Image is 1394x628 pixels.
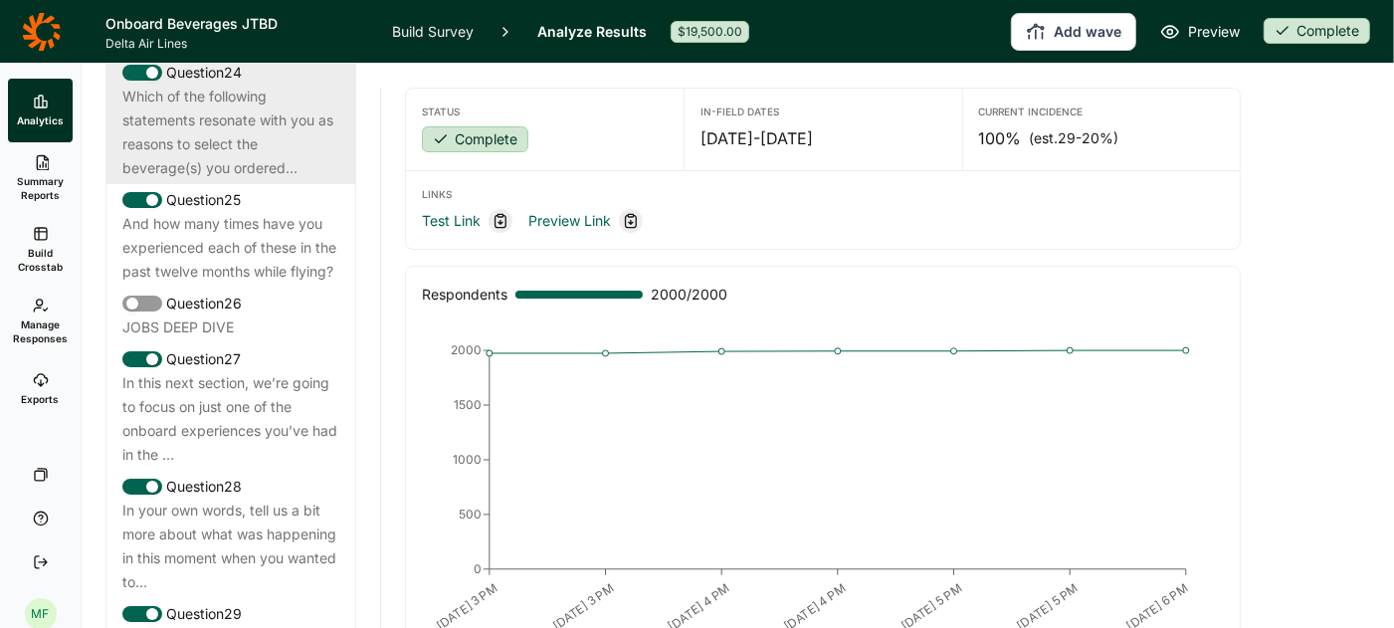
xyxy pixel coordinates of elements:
div: Question 28 [122,475,339,499]
div: In your own words, tell us a bit more about what was happening in this moment when you wanted to... [122,499,339,594]
span: Build Crosstab [16,246,65,274]
span: Preview [1188,20,1240,44]
div: Which of the following statements resonate with you as reasons to select the beverage(s) you orde... [122,85,339,180]
button: Add wave [1011,13,1136,51]
tspan: 2000 [451,342,482,357]
div: Complete [422,126,528,152]
div: And how many times have you experienced each of these in the past twelve months while flying? [122,212,339,284]
div: Copy link [489,209,512,233]
tspan: 1000 [453,452,482,467]
span: Manage Responses [13,317,68,345]
div: [DATE] - [DATE] [700,126,945,150]
a: Build Crosstab [8,214,73,286]
span: Delta Air Lines [105,36,368,52]
a: Preview Link [528,209,611,233]
div: In this next section, we’re going to focus on just one of the onboard experiences you’ve had in t... [122,371,339,467]
div: Copy link [619,209,643,233]
button: Complete [1264,18,1370,46]
span: 2000 / 2000 [651,283,727,307]
div: Question 26 [122,292,339,315]
button: Complete [422,126,528,154]
div: JOBS DEEP DIVE [122,315,339,339]
a: Analytics [8,79,73,142]
a: Preview [1160,20,1240,44]
div: Question 29 [122,602,339,626]
span: Analytics [17,113,64,127]
a: Test Link [422,209,481,233]
div: Respondents [422,283,507,307]
div: Links [422,187,1224,201]
span: Summary Reports [16,174,65,202]
div: Question 27 [122,347,339,371]
h1: Onboard Beverages JTBD [105,12,368,36]
div: $19,500.00 [671,21,749,43]
div: Status [422,105,668,118]
span: Exports [22,392,60,406]
span: (est. 29-20% ) [1030,128,1119,148]
a: Exports [8,357,73,421]
tspan: 0 [474,561,482,576]
a: Manage Responses [8,286,73,357]
div: Complete [1264,18,1370,44]
div: Question 24 [122,61,339,85]
tspan: 1500 [454,397,482,412]
tspan: 500 [459,507,482,522]
div: In-Field Dates [700,105,945,118]
div: Current Incidence [979,105,1224,118]
div: Question 25 [122,188,339,212]
span: 100% [979,126,1022,150]
a: Summary Reports [8,142,73,214]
